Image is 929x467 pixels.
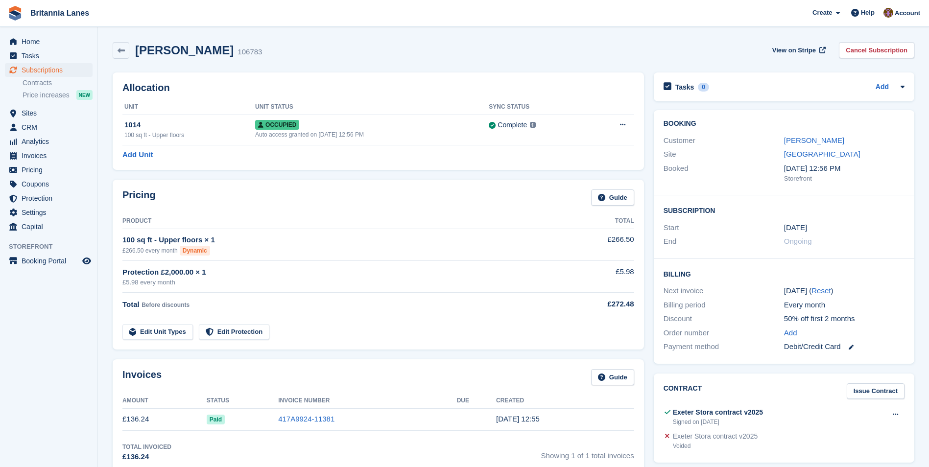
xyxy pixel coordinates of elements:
[895,8,920,18] span: Account
[142,302,190,308] span: Before discounts
[784,222,807,233] time: 2025-09-06 00:00:00 UTC
[278,415,334,423] a: 417A9924-11381
[81,255,93,267] a: Preview store
[207,393,278,409] th: Status
[23,90,93,100] a: Price increases NEW
[556,261,634,293] td: £5.98
[664,285,784,297] div: Next invoice
[664,341,784,352] div: Payment method
[255,120,299,130] span: Occupied
[876,82,889,93] a: Add
[122,149,153,161] a: Add Unit
[673,407,763,418] div: Exeter Stora contract v2025
[784,174,905,184] div: Storefront
[556,213,634,229] th: Total
[784,136,844,144] a: [PERSON_NAME]
[9,242,97,252] span: Storefront
[673,418,763,426] div: Signed on [DATE]
[238,47,262,58] div: 106783
[673,442,758,450] div: Voided
[76,90,93,100] div: NEW
[784,150,860,158] a: [GEOGRAPHIC_DATA]
[664,300,784,311] div: Billing period
[22,35,80,48] span: Home
[673,431,758,442] div: Exeter Stora contract v2025
[664,222,784,233] div: Start
[22,49,80,63] span: Tasks
[255,99,489,115] th: Unit Status
[5,191,93,205] a: menu
[22,120,80,134] span: CRM
[489,99,590,115] th: Sync Status
[5,149,93,163] a: menu
[124,131,255,140] div: 100 sq ft - Upper floors
[664,327,784,339] div: Order number
[22,149,80,163] span: Invoices
[664,236,784,247] div: End
[784,341,905,352] div: Debit/Credit Card
[591,369,634,385] a: Guide
[5,63,93,77] a: menu
[22,106,80,120] span: Sites
[772,46,816,55] span: View on Stripe
[541,443,634,463] span: Showing 1 of 1 total invoices
[591,189,634,206] a: Guide
[122,234,556,246] div: 100 sq ft - Upper floors × 1
[180,246,210,256] div: Dynamic
[664,313,784,325] div: Discount
[122,267,556,278] div: Protection £2,000.00 × 1
[5,120,93,134] a: menu
[22,220,80,233] span: Capital
[883,8,893,18] img: Andy Collier
[135,44,234,57] h2: [PERSON_NAME]
[278,393,457,409] th: Invoice Number
[784,327,797,339] a: Add
[122,82,634,93] h2: Allocation
[498,120,527,130] div: Complete
[22,163,80,177] span: Pricing
[122,451,171,463] div: £136.24
[5,49,93,63] a: menu
[22,191,80,205] span: Protection
[255,130,489,139] div: Auto access granted on [DATE] 12:56 PM
[5,177,93,191] a: menu
[122,324,193,340] a: Edit Unit Types
[839,42,914,58] a: Cancel Subscription
[124,119,255,131] div: 1014
[199,324,269,340] a: Edit Protection
[496,415,540,423] time: 2025-09-06 11:55:57 UTC
[664,205,905,215] h2: Subscription
[122,408,207,430] td: £136.24
[664,149,784,160] div: Site
[207,415,225,424] span: Paid
[847,383,905,399] a: Issue Contract
[496,393,634,409] th: Created
[5,206,93,219] a: menu
[861,8,875,18] span: Help
[22,63,80,77] span: Subscriptions
[675,83,694,92] h2: Tasks
[784,300,905,311] div: Every month
[122,213,556,229] th: Product
[5,220,93,233] a: menu
[556,229,634,260] td: £266.50
[784,313,905,325] div: 50% off first 2 months
[5,35,93,48] a: menu
[784,237,812,245] span: Ongoing
[812,8,832,18] span: Create
[122,246,556,256] div: £266.50 every month
[698,83,709,92] div: 0
[664,163,784,184] div: Booked
[22,254,80,268] span: Booking Portal
[664,269,905,279] h2: Billing
[811,286,831,295] a: Reset
[122,278,556,287] div: £5.98 every month
[784,163,905,174] div: [DATE] 12:56 PM
[22,177,80,191] span: Coupons
[122,189,156,206] h2: Pricing
[122,443,171,451] div: Total Invoiced
[5,135,93,148] a: menu
[664,120,905,128] h2: Booking
[784,285,905,297] div: [DATE] ( )
[122,369,162,385] h2: Invoices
